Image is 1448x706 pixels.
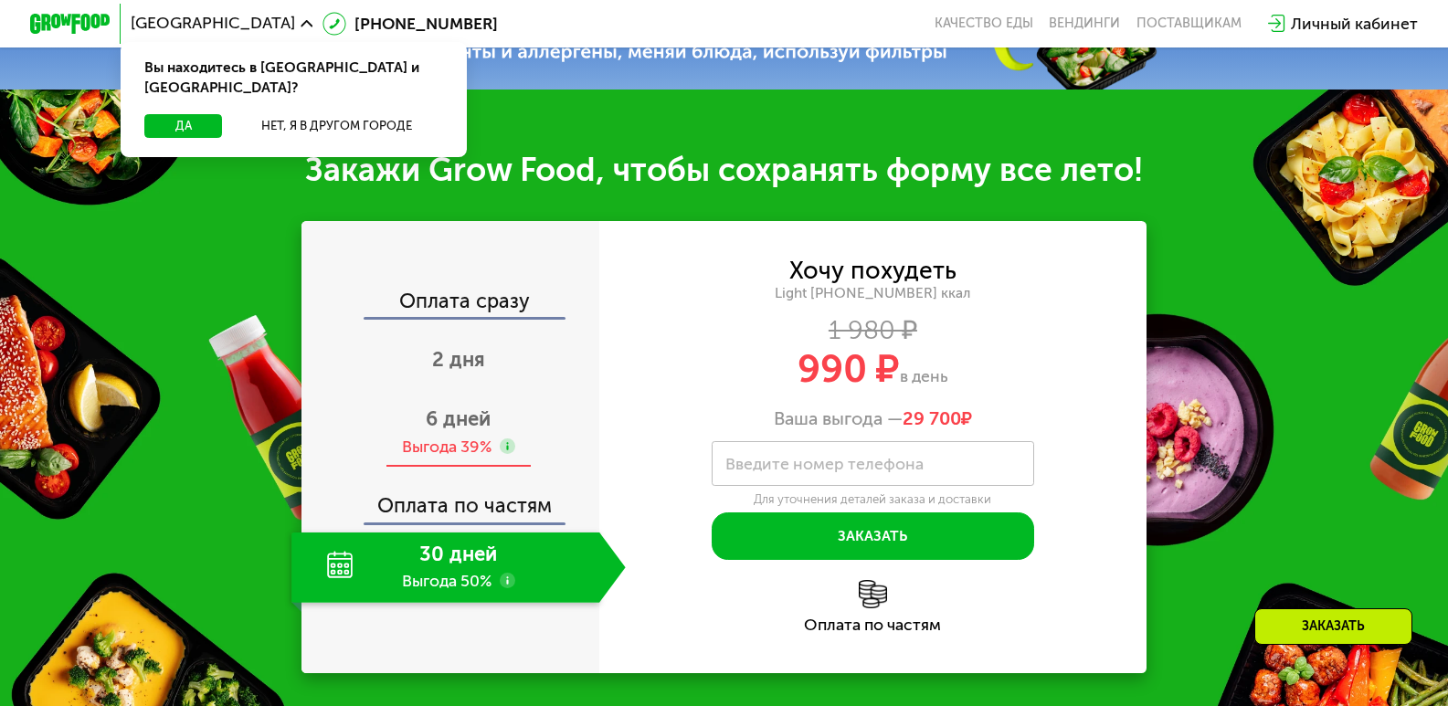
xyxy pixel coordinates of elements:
div: поставщикам [1136,16,1242,32]
div: 1 980 ₽ [599,319,1147,341]
div: Личный кабинет [1291,12,1418,36]
div: Ваша выгода — [599,407,1147,429]
a: Вендинги [1049,16,1120,32]
button: Да [144,114,222,138]
a: [PHONE_NUMBER] [322,12,498,36]
div: Light [PHONE_NUMBER] ккал [599,285,1147,303]
span: в день [900,366,948,386]
span: 29 700 [903,407,961,429]
span: [GEOGRAPHIC_DATA] [131,16,295,32]
a: Качество еды [935,16,1033,32]
img: l6xcnZfty9opOoJh.png [859,580,887,608]
button: Нет, я в другом городе [230,114,442,138]
span: ₽ [903,407,972,429]
button: Заказать [712,512,1033,561]
div: Хочу похудеть [789,259,957,281]
div: Оплата по частям [303,476,599,522]
div: Вы находитесь в [GEOGRAPHIC_DATA] и [GEOGRAPHIC_DATA]? [121,42,467,114]
span: 990 ₽ [798,346,900,392]
div: Оплата сразу [303,291,599,318]
label: Введите номер телефона [725,458,924,469]
span: 6 дней [426,406,491,431]
div: Выгода 39% [402,436,491,458]
span: 2 дня [432,347,485,372]
div: Оплата по частям [599,617,1147,634]
div: Для уточнения деталей заказа и доставки [712,491,1033,507]
div: Заказать [1254,608,1412,645]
